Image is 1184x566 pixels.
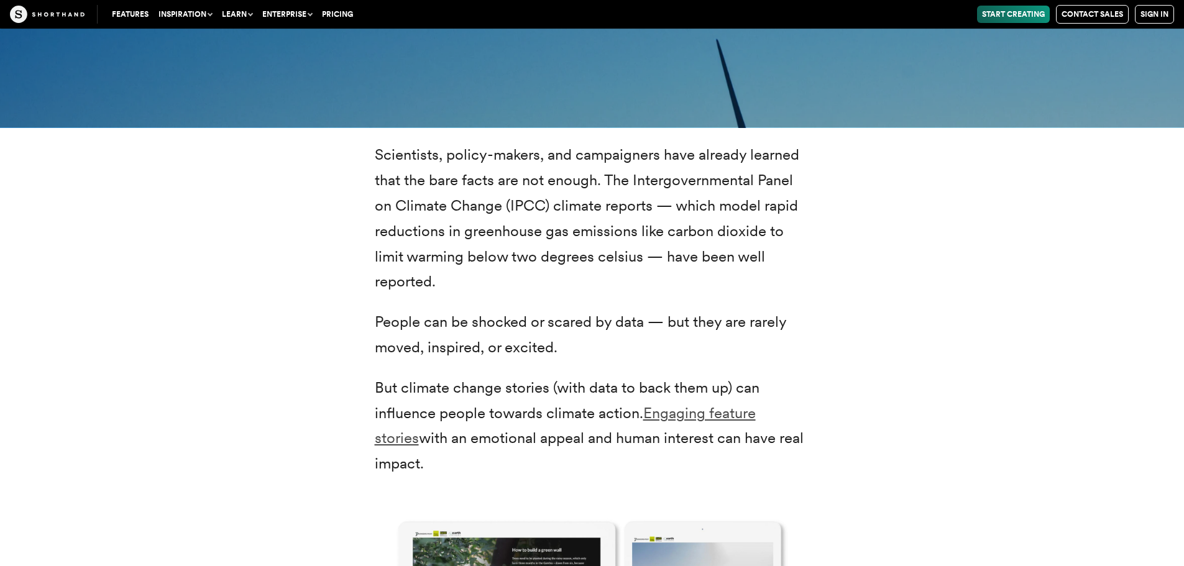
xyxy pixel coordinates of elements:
[257,6,317,23] button: Enterprise
[107,6,154,23] a: Features
[317,6,358,23] a: Pricing
[217,6,257,23] button: Learn
[10,6,85,23] img: The Craft
[375,142,810,294] p: Scientists, policy-makers, and campaigners have already learned that the bare facts are not enoug...
[1135,5,1174,24] a: Sign in
[375,309,810,360] p: People can be shocked or scared by data — but they are rarely moved, inspired, or excited.
[375,404,756,447] a: Engaging feature stories
[154,6,217,23] button: Inspiration
[977,6,1050,23] a: Start Creating
[375,375,810,477] p: But climate change stories (with data to back them up) can influence people towards climate actio...
[1056,5,1129,24] a: Contact Sales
